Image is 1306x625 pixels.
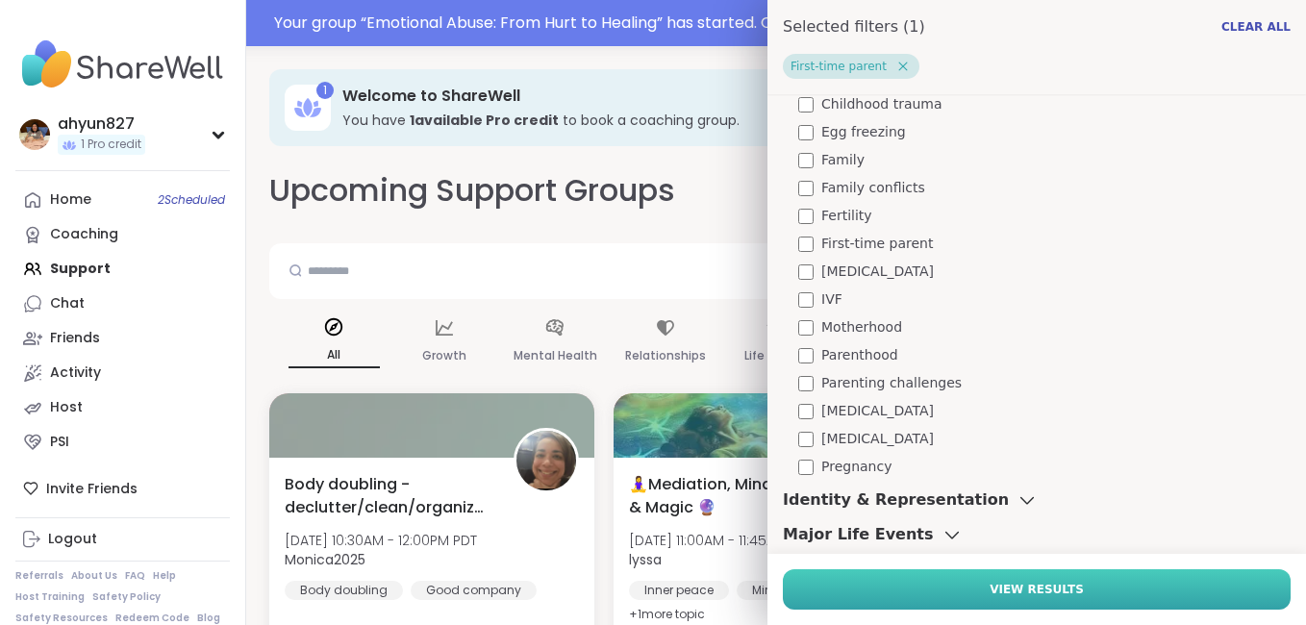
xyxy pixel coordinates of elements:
[15,590,85,604] a: Host Training
[15,356,230,390] a: Activity
[15,425,230,460] a: PSI
[821,457,892,477] span: Pregnancy
[737,581,839,600] div: Mindfulness
[1221,19,1291,35] span: Clear All
[125,569,145,583] a: FAQ
[821,150,865,170] span: Family
[783,569,1291,610] button: View Results
[50,433,69,452] div: PSI
[15,217,230,252] a: Coaching
[48,530,97,549] div: Logout
[821,373,962,393] span: Parenting challenges
[342,86,1256,107] h3: Welcome to ShareWell
[791,59,887,74] span: First-time parent
[197,612,220,625] a: Blog
[514,344,597,367] p: Mental Health
[50,363,101,383] div: Activity
[15,321,230,356] a: Friends
[821,345,898,365] span: Parenthood
[153,569,176,583] a: Help
[50,398,83,417] div: Host
[821,429,934,449] span: [MEDICAL_DATA]
[15,183,230,217] a: Home2Scheduled
[50,294,85,313] div: Chat
[115,612,189,625] a: Redeem Code
[821,234,933,254] span: First-time parent
[411,581,537,600] div: Good company
[821,317,902,337] span: Motherhood
[81,137,141,153] span: 1 Pro credit
[516,431,576,490] img: Monica2025
[990,581,1084,598] span: View Results
[821,289,842,310] span: IVF
[821,206,872,226] span: Fertility
[71,569,117,583] a: About Us
[422,344,466,367] p: Growth
[92,590,161,604] a: Safety Policy
[629,531,815,550] span: [DATE] 11:00AM - 11:45AM PDT
[821,401,934,421] span: [MEDICAL_DATA]
[15,522,230,557] a: Logout
[285,531,477,550] span: [DATE] 10:30AM - 12:00PM PDT
[410,111,559,130] b: 1 available Pro credit
[58,113,145,135] div: ahyun827
[625,344,706,367] p: Relationships
[285,581,403,600] div: Body doubling
[783,15,925,38] h1: Selected filters ( 1 )
[629,473,837,519] span: 🧘‍♀️Mediation, Mindfulness & Magic 🔮
[50,190,91,210] div: Home
[821,122,906,142] span: Egg freezing
[15,569,63,583] a: Referrals
[342,111,1256,130] h3: You have to book a coaching group.
[821,178,925,198] span: Family conflicts
[821,94,942,114] span: Childhood trauma
[15,612,108,625] a: Safety Resources
[15,471,230,506] div: Invite Friends
[15,390,230,425] a: Host
[744,344,808,367] p: Life Events
[15,31,230,98] img: ShareWell Nav Logo
[269,169,675,212] h2: Upcoming Support Groups
[289,343,380,368] p: All
[274,12,1294,35] div: Your group “ Emotional Abuse: From Hurt to Healing ” has started. Click here to enter!
[629,581,729,600] div: Inner peace
[50,329,100,348] div: Friends
[285,473,492,519] span: Body doubling - declutter/clean/organize with me
[15,287,230,321] a: Chat
[821,262,934,282] span: [MEDICAL_DATA]
[629,550,662,569] b: lyssa
[158,192,225,208] span: 2 Scheduled
[783,488,1009,512] h3: Identity & Representation
[19,119,50,150] img: ahyun827
[285,550,365,569] b: Monica2025
[783,523,934,546] h3: Major Life Events
[50,225,118,244] div: Coaching
[316,82,334,99] div: 1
